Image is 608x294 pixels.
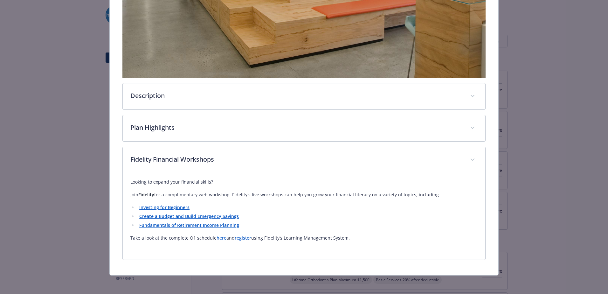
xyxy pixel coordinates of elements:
[130,155,462,164] p: Fidelity Financial Workshops
[130,234,478,242] p: Take a look at the complete Q1 schedule and using Fidelity’s Learning Management System.
[123,115,485,141] div: Plan Highlights
[123,147,485,173] div: Fidelity Financial Workshops
[130,123,462,132] p: Plan Highlights
[130,178,478,186] p: Looking to expand your financial skills?
[138,192,154,198] strong: Fidelity
[139,204,190,210] a: Investing for Beginners
[139,213,239,219] a: Create a Budget and Build Emergency Savings
[139,222,239,228] a: Fundamentals of Retirement Income Planning
[130,191,478,199] p: Join for a complimentary web workshop. Fidelity's live workshops can help you grow your financial...
[123,83,485,109] div: Description
[235,235,251,241] a: register
[217,235,226,241] a: here
[123,173,485,260] div: Fidelity Financial Workshops
[130,91,462,101] p: Description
